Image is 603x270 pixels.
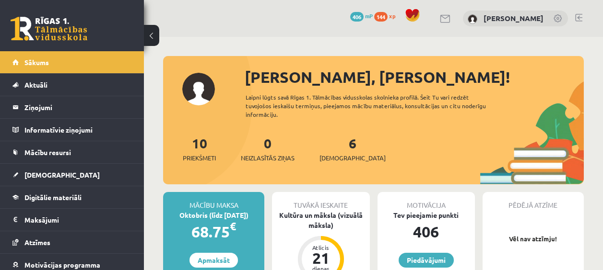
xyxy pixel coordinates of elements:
[319,153,386,163] span: [DEMOGRAPHIC_DATA]
[183,153,216,163] span: Priekšmeti
[230,219,236,233] span: €
[12,119,132,141] a: Informatīvie ziņojumi
[389,12,395,20] span: xp
[307,245,335,250] div: Atlicis
[24,119,132,141] legend: Informatīvie ziņojumi
[12,209,132,231] a: Maksājumi
[378,192,475,210] div: Motivācija
[24,148,71,157] span: Mācību resursi
[24,170,100,179] span: [DEMOGRAPHIC_DATA]
[12,186,132,208] a: Digitālie materiāli
[378,210,475,220] div: Tev pieejamie punkti
[399,253,454,268] a: Piedāvājumi
[24,260,100,269] span: Motivācijas programma
[12,231,132,253] a: Atzīmes
[307,250,335,266] div: 21
[12,164,132,186] a: [DEMOGRAPHIC_DATA]
[12,74,132,96] a: Aktuāli
[163,220,264,243] div: 68.75
[12,51,132,73] a: Sākums
[24,58,49,67] span: Sākums
[487,234,579,244] p: Vēl nav atzīmju!
[241,135,295,163] a: 0Neizlasītās ziņas
[272,192,369,210] div: Tuvākā ieskaite
[246,93,498,119] div: Laipni lūgts savā Rīgas 1. Tālmācības vidusskolas skolnieka profilā. Šeit Tu vari redzēt tuvojošo...
[11,17,87,41] a: Rīgas 1. Tālmācības vidusskola
[24,80,47,89] span: Aktuāli
[483,192,584,210] div: Pēdējā atzīme
[319,135,386,163] a: 6[DEMOGRAPHIC_DATA]
[12,141,132,163] a: Mācību resursi
[374,12,388,22] span: 144
[245,66,584,89] div: [PERSON_NAME], [PERSON_NAME]!
[24,193,82,202] span: Digitālie materiāli
[374,12,400,20] a: 144 xp
[24,238,50,247] span: Atzīmes
[12,96,132,118] a: Ziņojumi
[272,210,369,230] div: Kultūra un māksla (vizuālā māksla)
[163,192,264,210] div: Mācību maksa
[365,12,373,20] span: mP
[350,12,364,22] span: 406
[183,135,216,163] a: 10Priekšmeti
[350,12,373,20] a: 406 mP
[163,210,264,220] div: Oktobris (līdz [DATE])
[24,209,132,231] legend: Maksājumi
[189,253,238,268] a: Apmaksāt
[378,220,475,243] div: 406
[468,14,477,24] img: Martins Andersons
[484,13,544,23] a: [PERSON_NAME]
[241,153,295,163] span: Neizlasītās ziņas
[24,96,132,118] legend: Ziņojumi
